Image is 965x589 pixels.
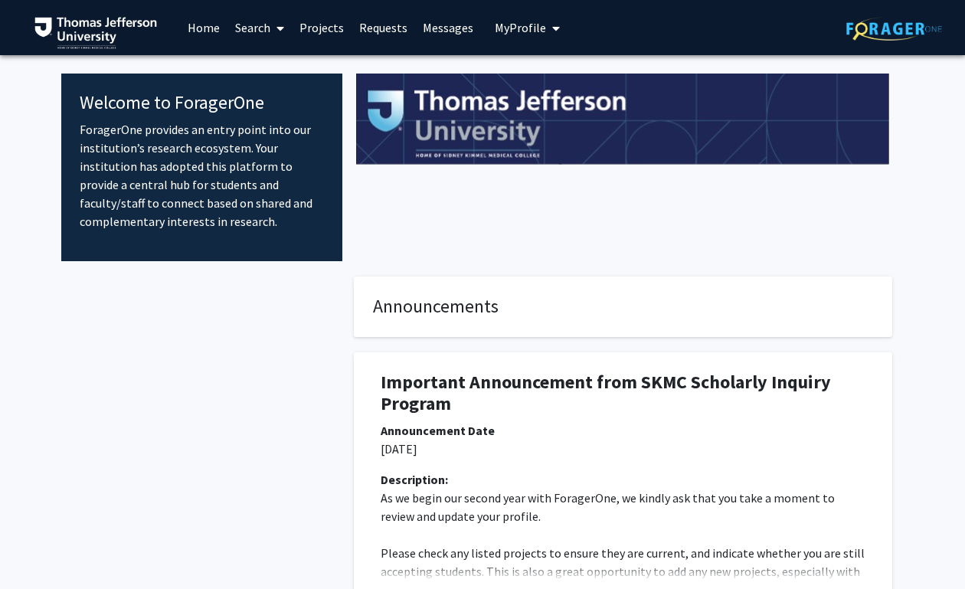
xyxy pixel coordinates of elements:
a: Home [180,1,227,54]
div: Description: [381,470,865,489]
div: Announcement Date [381,421,865,440]
h4: Welcome to ForagerOne [80,92,324,114]
h4: Announcements [373,296,873,318]
p: [DATE] [381,440,865,458]
a: Projects [292,1,352,54]
img: Cover Image [356,74,890,165]
iframe: Chat [11,520,65,578]
a: Messages [415,1,481,54]
a: Requests [352,1,415,54]
p: As we begin our second year with ForagerOne, we kindly ask that you take a moment to review and u... [381,489,865,525]
img: ForagerOne Logo [846,17,942,41]
p: ForagerOne provides an entry point into our institution’s research ecosystem. Your institution ha... [80,120,324,231]
a: Search [227,1,292,54]
img: Thomas Jefferson University Logo [34,17,157,49]
span: My Profile [495,20,546,35]
h1: Important Announcement from SKMC Scholarly Inquiry Program [381,371,865,416]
